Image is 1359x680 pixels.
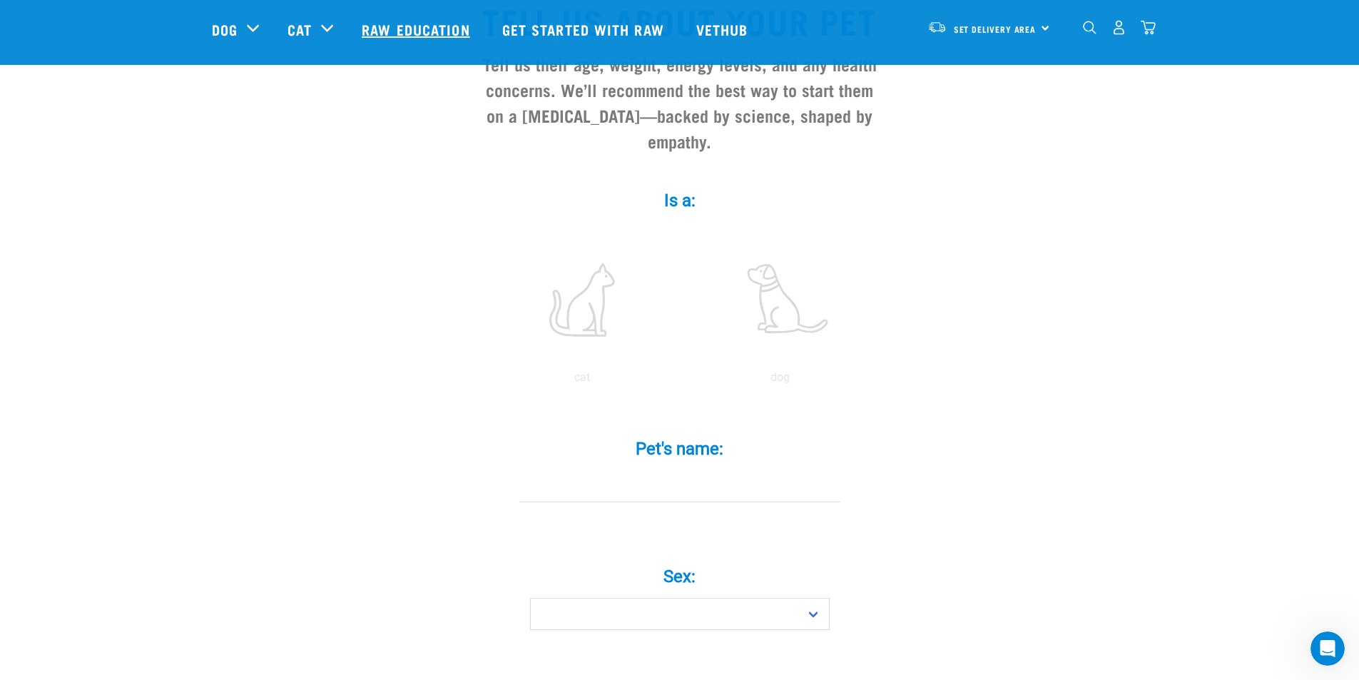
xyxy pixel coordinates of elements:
img: home-icon-1@2x.png [1083,21,1096,34]
a: Dog [212,19,238,40]
label: Is a: [466,188,894,213]
p: cat [486,369,678,386]
a: Raw Education [347,1,487,58]
p: dog [684,369,877,386]
label: Pet's name: [466,436,894,462]
h3: Tell us their age, weight, energy levels, and any health concerns. We’ll recommend the best way t... [477,51,882,153]
a: Cat [287,19,312,40]
img: van-moving.png [927,21,947,34]
label: Sex: [466,564,894,589]
img: home-icon@2x.png [1141,20,1156,35]
img: user.png [1111,20,1126,35]
a: Vethub [682,1,766,58]
a: Get started with Raw [488,1,682,58]
iframe: Intercom live chat [1310,631,1345,666]
span: Set Delivery Area [954,26,1037,31]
